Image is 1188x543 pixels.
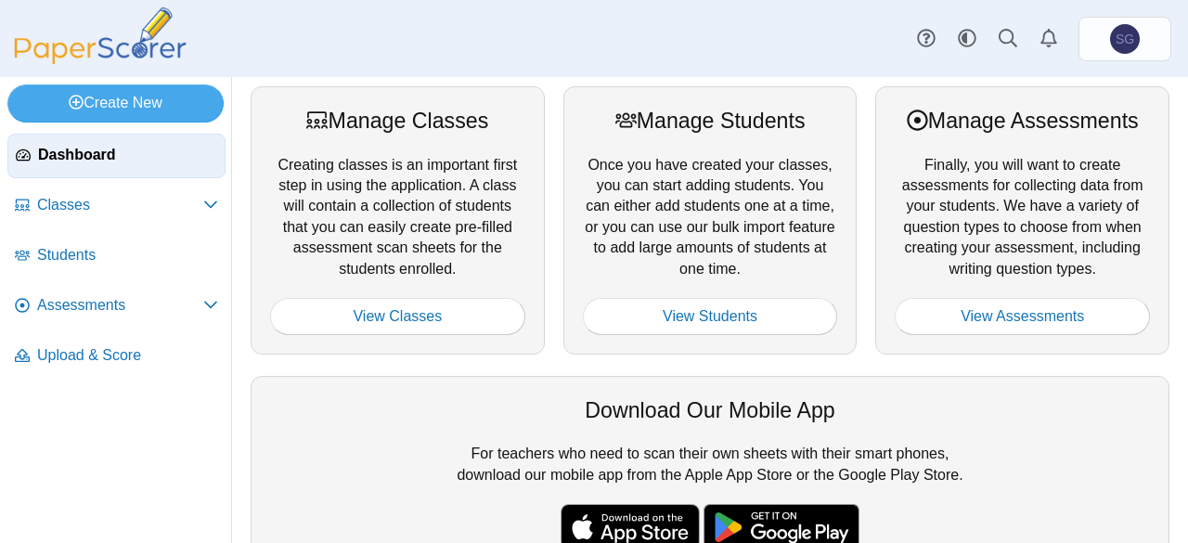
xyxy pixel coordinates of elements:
[7,334,226,379] a: Upload & Score
[1028,19,1069,59] a: Alerts
[7,134,226,178] a: Dashboard
[583,298,838,335] a: View Students
[563,86,858,355] div: Once you have created your classes, you can start adding students. You can either add students on...
[270,298,525,335] a: View Classes
[37,195,203,215] span: Classes
[37,295,203,316] span: Assessments
[37,345,218,366] span: Upload & Score
[270,395,1150,425] div: Download Our Mobile App
[7,51,193,67] a: PaperScorer
[583,106,838,136] div: Manage Students
[1116,32,1134,45] span: Shmuel Granovetter
[7,184,226,228] a: Classes
[251,86,545,355] div: Creating classes is an important first step in using the application. A class will contain a coll...
[895,106,1150,136] div: Manage Assessments
[1110,24,1140,54] span: Shmuel Granovetter
[37,245,218,265] span: Students
[1078,17,1171,61] a: Shmuel Granovetter
[7,284,226,329] a: Assessments
[7,234,226,278] a: Students
[875,86,1169,355] div: Finally, you will want to create assessments for collecting data from your students. We have a va...
[895,298,1150,335] a: View Assessments
[270,106,525,136] div: Manage Classes
[7,84,224,122] a: Create New
[7,7,193,64] img: PaperScorer
[38,145,217,165] span: Dashboard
